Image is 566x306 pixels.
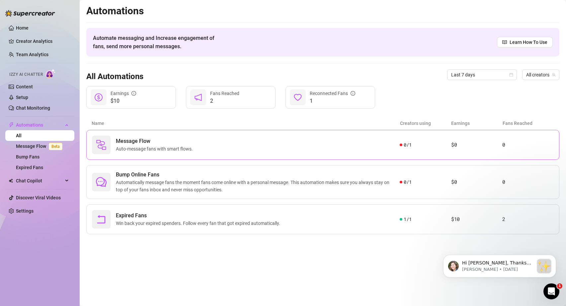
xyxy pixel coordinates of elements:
a: Chat Monitoring [16,105,50,111]
span: team [552,73,556,77]
span: Win back your expired spenders. Follow every fan that got expired automatically. [116,220,283,227]
span: All creators [526,70,555,80]
span: notification [194,93,202,101]
span: Expired Fans [116,212,283,220]
img: AI Chatter [45,69,56,78]
span: calendar [509,73,513,77]
article: 2 [502,215,554,223]
img: Chat Copilot [9,178,13,183]
span: Last 7 days [451,70,513,80]
span: 1 [310,97,355,105]
a: All [16,133,22,138]
div: Earnings [111,90,136,97]
span: Auto-message fans with smart flows. [116,145,196,153]
span: thunderbolt [9,122,14,128]
span: Izzy AI Chatter [9,71,43,78]
span: Fans Reached [210,91,239,96]
span: 0 / 1 [404,141,411,149]
span: Automatically message fans the moment fans come online with a personal message. This automation m... [116,179,400,193]
a: Settings [16,208,34,214]
article: 0 [502,178,554,186]
span: Beta [49,143,62,150]
iframe: Intercom notifications message [433,242,566,288]
img: logo-BBDzfeDw.svg [5,10,55,17]
span: comment [96,177,107,187]
a: Message FlowBeta [16,144,65,149]
article: $0 [451,141,503,149]
iframe: Intercom live chat [543,283,559,299]
article: Name [92,120,400,127]
span: 0 / 1 [404,178,411,186]
span: info-circle [131,91,136,96]
a: Discover Viral Videos [16,195,61,200]
article: Creators using [400,120,451,127]
span: 1 / 1 [404,216,411,223]
a: Home [16,25,29,31]
a: Creator Analytics [16,36,69,47]
a: Content [16,84,33,89]
a: Team Analytics [16,52,48,57]
span: Chat Copilot [16,175,63,186]
img: svg%3e [96,140,107,150]
span: Message Flow [116,137,196,145]
span: read [502,40,507,45]
span: 1 [557,283,562,289]
span: Automate messaging and Increase engagement of fans, send more personal messages. [93,34,221,51]
span: rollback [96,214,107,225]
span: $10 [111,97,136,105]
article: Earnings [451,120,503,127]
a: Setup [16,95,28,100]
span: 2 [210,97,239,105]
a: Learn How To Use [497,37,553,48]
a: Expired Fans [16,165,43,170]
span: Bump Online Fans [116,171,400,179]
span: heart [294,93,302,101]
article: Fans Reached [503,120,554,127]
span: Automations [16,120,63,130]
h3: All Automations [86,71,143,82]
article: $0 [451,178,503,186]
article: $10 [451,215,503,223]
span: info-circle [351,91,355,96]
span: Learn How To Use [510,39,547,46]
article: 0 [502,141,554,149]
div: Reconnected Fans [310,90,355,97]
a: Bump Fans [16,154,40,159]
span: dollar [95,93,103,101]
h2: Automations [86,5,559,17]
